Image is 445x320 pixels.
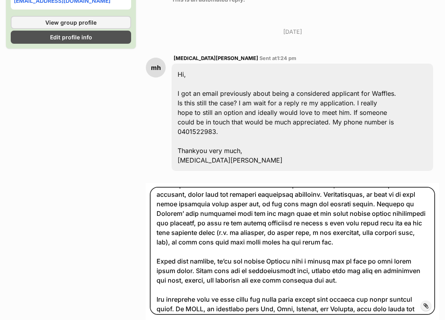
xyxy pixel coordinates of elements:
span: 1:24 pm [277,55,296,61]
a: Edit profile info [11,31,131,44]
a: View group profile [11,16,131,29]
span: Edit profile info [50,33,92,41]
span: View group profile [45,18,97,27]
div: Hi, I got an email previously about being a considered applicant for Waffles. Is this still the c... [172,64,433,171]
div: mh [146,58,166,78]
span: [MEDICAL_DATA][PERSON_NAME] [174,55,258,61]
p: [DATE] [146,27,439,36]
span: Sent at [259,55,296,61]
